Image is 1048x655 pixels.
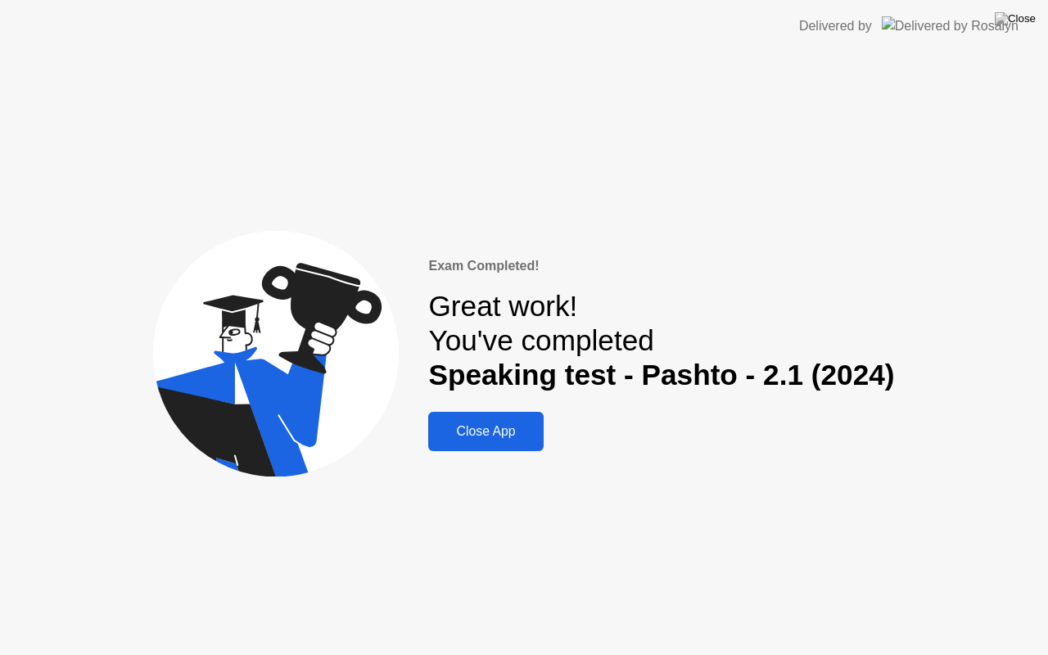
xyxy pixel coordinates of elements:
[428,256,894,276] div: Exam Completed!
[799,16,872,36] div: Delivered by
[428,289,894,393] div: Great work! You've completed
[428,359,894,391] b: Speaking test - Pashto - 2.1 (2024)
[995,12,1036,25] img: Close
[433,424,538,439] div: Close App
[428,412,543,451] button: Close App
[882,16,1019,35] img: Delivered by Rosalyn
